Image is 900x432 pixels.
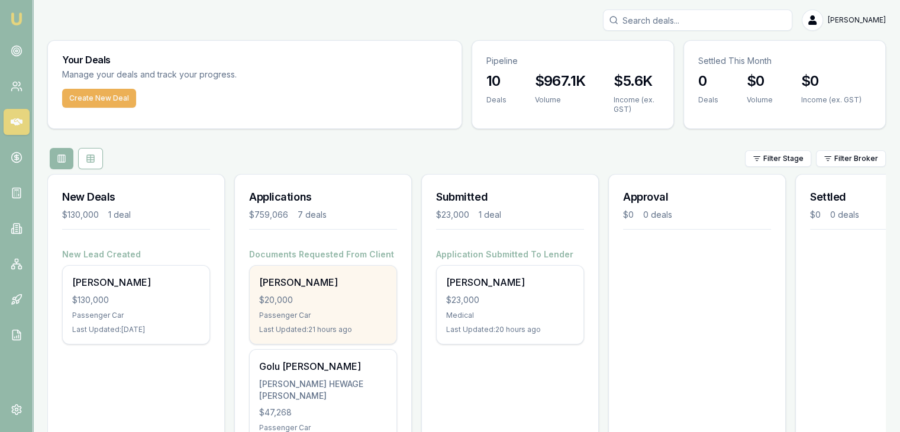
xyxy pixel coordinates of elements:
h3: Submitted [436,189,584,205]
div: Last Updated: [DATE] [72,325,200,334]
div: Volume [535,95,586,105]
div: 7 deals [298,209,327,221]
h3: New Deals [62,189,210,205]
div: $20,000 [259,294,387,306]
button: Create New Deal [62,89,136,108]
button: Filter Broker [816,150,886,167]
span: [PERSON_NAME] [828,15,886,25]
div: Deals [698,95,718,105]
div: Passenger Car [72,311,200,320]
h4: Application Submitted To Lender [436,249,584,260]
div: 0 deals [830,209,859,221]
div: 1 deal [479,209,501,221]
h3: Your Deals [62,55,447,65]
p: Pipeline [486,55,659,67]
h4: New Lead Created [62,249,210,260]
div: $47,268 [259,407,387,418]
div: [PERSON_NAME] HEWAGE [PERSON_NAME] [259,378,387,402]
div: 0 deals [643,209,672,221]
div: Income (ex. GST) [801,95,862,105]
div: $0 [810,209,821,221]
span: Filter Broker [834,154,878,163]
div: Golu [PERSON_NAME] [259,359,387,373]
div: $130,000 [72,294,200,306]
div: Volume [747,95,773,105]
div: Last Updated: 20 hours ago [446,325,574,334]
div: $0 [623,209,634,221]
span: Filter Stage [763,154,804,163]
div: Passenger Car [259,311,387,320]
h3: 10 [486,72,507,91]
h3: 0 [698,72,718,91]
p: Manage your deals and track your progress. [62,68,365,82]
div: [PERSON_NAME] [259,275,387,289]
img: emu-icon-u.png [9,12,24,26]
div: Last Updated: 21 hours ago [259,325,387,334]
div: Income (ex. GST) [614,95,659,114]
p: Settled This Month [698,55,871,67]
div: [PERSON_NAME] [72,275,200,289]
div: [PERSON_NAME] [446,275,574,289]
div: $759,066 [249,209,288,221]
div: $130,000 [62,209,99,221]
div: Deals [486,95,507,105]
h3: Approval [623,189,771,205]
h3: $967.1K [535,72,586,91]
h4: Documents Requested From Client [249,249,397,260]
div: Medical [446,311,574,320]
div: $23,000 [436,209,469,221]
div: 1 deal [108,209,131,221]
div: $23,000 [446,294,574,306]
h3: $5.6K [614,72,659,91]
h3: $0 [801,72,862,91]
button: Filter Stage [745,150,811,167]
input: Search deals [603,9,792,31]
h3: Applications [249,189,397,205]
h3: $0 [747,72,773,91]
